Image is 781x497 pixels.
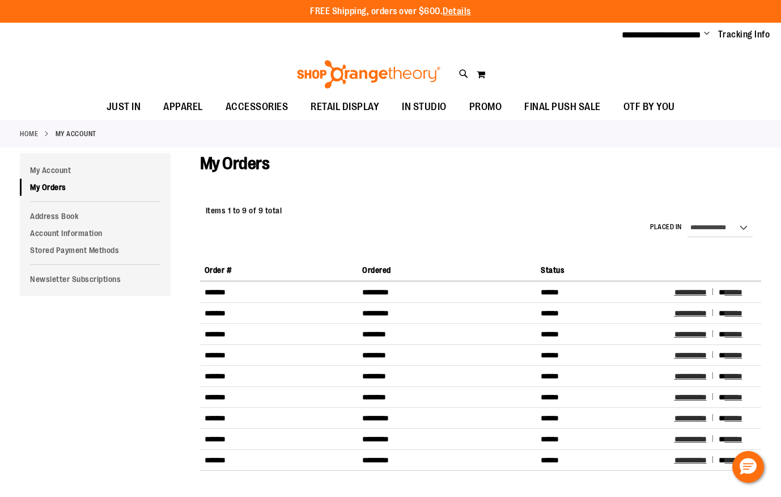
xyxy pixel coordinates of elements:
[107,94,141,120] span: JUST IN
[20,129,38,139] a: Home
[358,260,536,281] th: Ordered
[20,242,171,259] a: Stored Payment Methods
[200,154,270,173] span: My Orders
[513,94,612,120] a: FINAL PUSH SALE
[650,222,682,232] label: Placed in
[458,94,513,120] a: PROMO
[163,94,203,120] span: APPAREL
[311,94,379,120] span: RETAIL DISPLAY
[295,60,442,89] img: Shop Orangetheory
[612,94,686,120] a: OTF BY YOU
[56,129,96,139] strong: My Account
[704,29,710,40] button: Account menu
[299,94,390,120] a: RETAIL DISPLAY
[95,94,152,120] a: JUST IN
[402,94,447,120] span: IN STUDIO
[469,94,502,120] span: PROMO
[20,208,171,225] a: Address Book
[390,94,458,120] a: IN STUDIO
[20,225,171,242] a: Account Information
[443,6,471,16] a: Details
[20,271,171,288] a: Newsletter Subscriptions
[310,5,471,18] p: FREE Shipping, orders over $600.
[226,94,288,120] span: ACCESSORIES
[20,179,171,196] a: My Orders
[214,94,300,120] a: ACCESSORIES
[152,94,214,120] a: APPAREL
[732,451,764,483] button: Hello, have a question? Let’s chat.
[623,94,675,120] span: OTF BY YOU
[718,28,770,41] a: Tracking Info
[206,206,282,215] span: Items 1 to 9 of 9 total
[200,260,358,281] th: Order #
[536,260,669,281] th: Status
[20,162,171,179] a: My Account
[524,94,601,120] span: FINAL PUSH SALE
